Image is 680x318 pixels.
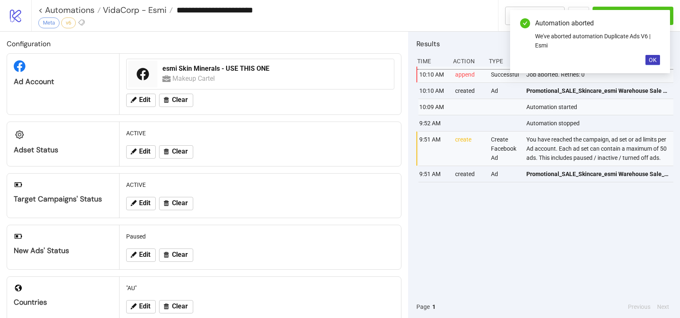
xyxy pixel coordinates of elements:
div: You have reached the campaign, ad set or ad limits per Ad account. Each ad set can contain a maxi... [526,132,675,166]
span: VidaCorp - Esmi [101,5,167,15]
span: Edit [139,199,150,207]
button: Clear [159,94,193,107]
div: Ad [490,166,520,182]
span: Clear [172,148,188,155]
button: Edit [126,300,156,313]
div: Ad Account [14,77,112,87]
h2: Results [416,38,673,49]
span: Promotional_SALE_Skincare_esmi Warehouse Sale_Polished_Video_20250908_ANZ [526,169,670,179]
span: Page [416,302,430,311]
div: created [454,166,484,182]
div: Meta [38,17,60,28]
div: Successful [490,67,520,82]
div: 9:51 AM [418,132,448,166]
div: We've aborted automation Duplicate Ads V6 | Esmi [535,32,660,50]
div: Target Campaigns' Status [14,194,112,204]
button: Clear [159,300,193,313]
div: Automation stopped [526,115,675,131]
button: Next [655,302,672,311]
button: Clear [159,145,193,159]
span: Clear [172,199,188,207]
a: VidaCorp - Esmi [101,6,173,14]
span: Clear [172,96,188,104]
div: Create Facebook Ad [490,132,520,166]
button: 1 [430,302,438,311]
button: Edit [126,197,156,210]
div: v6 [61,17,76,28]
div: created [454,83,484,99]
span: Edit [139,148,150,155]
span: OK [649,57,657,63]
button: ... [568,7,589,25]
button: Edit [126,94,156,107]
div: 9:51 AM [418,166,448,182]
div: New Ads' Status [14,246,112,256]
div: Makeup Cartel [172,73,217,84]
button: To Builder [505,7,565,25]
div: Paused [123,229,398,244]
span: Clear [172,303,188,310]
button: Edit [126,145,156,159]
h2: Configuration [7,38,401,49]
div: Automation started [526,99,675,115]
span: check-circle [520,18,530,28]
span: Promotional_SALE_Skincare_esmi Warehouse Sale Hero_1_Polished_Image_20250908_ANZ [526,86,670,95]
a: Promotional_SALE_Skincare_esmi Warehouse Sale_Polished_Video_20250908_ANZ [526,166,670,182]
button: Previous [625,302,653,311]
div: create [454,132,484,166]
span: Clear [172,251,188,258]
span: Edit [139,251,150,258]
div: Countries [14,298,112,307]
span: Edit [139,96,150,104]
div: esmi Skin Minerals - USE THIS ONE [162,64,389,73]
button: Clear [159,248,193,262]
span: Edit [139,303,150,310]
div: 10:10 AM [418,67,448,82]
button: Run Automation [593,7,673,25]
div: Ad [490,83,520,99]
div: append [454,67,484,82]
button: OK [645,55,660,65]
div: 10:09 AM [418,99,448,115]
div: 10:10 AM [418,83,448,99]
div: "AU" [123,280,398,296]
div: Time [416,53,446,69]
div: Type [488,53,518,69]
div: Automation aborted [535,18,660,28]
button: Edit [126,248,156,262]
a: < Automations [38,6,101,14]
div: ACTIVE [123,125,398,141]
div: ACTIVE [123,177,398,193]
button: Clear [159,197,193,210]
div: Adset Status [14,145,112,155]
div: 9:52 AM [418,115,448,131]
a: Promotional_SALE_Skincare_esmi Warehouse Sale Hero_1_Polished_Image_20250908_ANZ [526,83,670,99]
div: Action [452,53,482,69]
